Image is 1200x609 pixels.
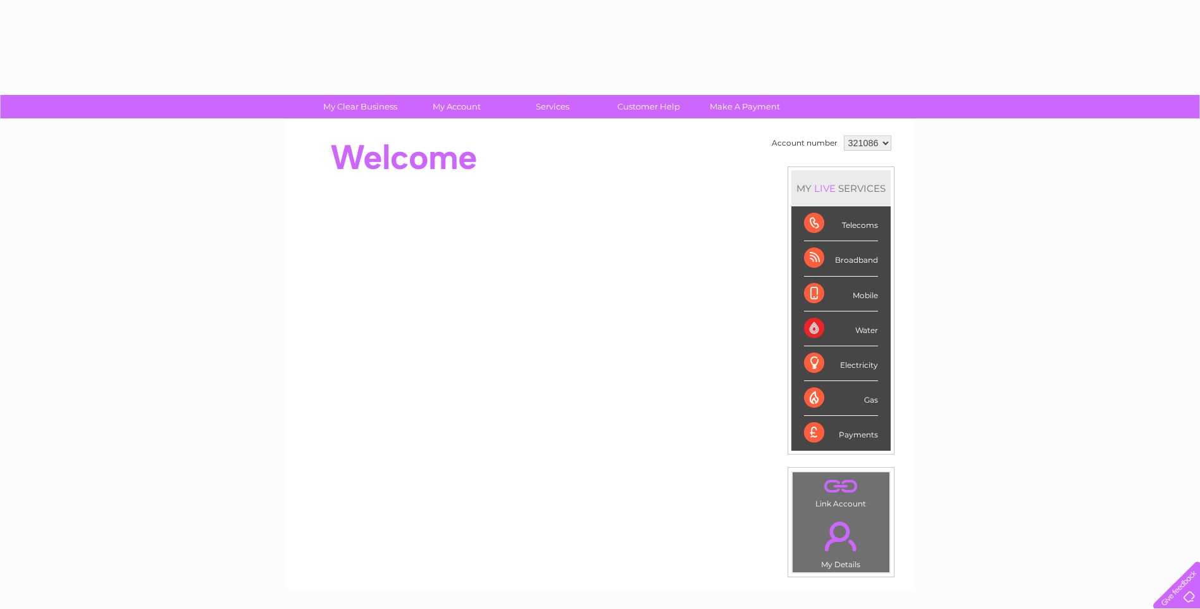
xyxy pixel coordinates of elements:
div: Mobile [804,277,878,311]
a: . [796,475,886,498]
a: . [796,514,886,558]
td: My Details [792,511,890,573]
a: Services [500,95,605,118]
td: Link Account [792,472,890,512]
div: Broadband [804,241,878,276]
div: Water [804,311,878,346]
div: Gas [804,381,878,416]
a: My Clear Business [308,95,412,118]
div: Electricity [804,346,878,381]
div: MY SERVICES [791,170,891,206]
div: Payments [804,416,878,450]
td: Account number [769,132,841,154]
a: My Account [404,95,509,118]
div: Telecoms [804,206,878,241]
div: LIVE [812,182,838,194]
a: Make A Payment [693,95,797,118]
a: Customer Help [597,95,701,118]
